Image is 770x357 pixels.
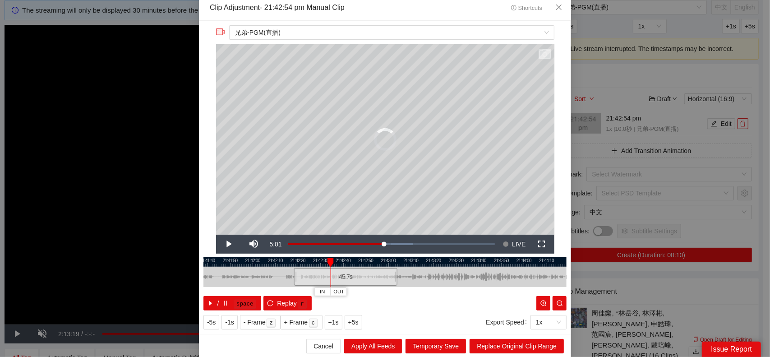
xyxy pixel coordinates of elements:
[240,315,281,329] button: - Framez
[536,315,561,329] span: 1x
[210,3,345,13] div: Clip Adjustment - 21:42:54 pm Manual Clip
[486,315,530,329] label: Export Speed
[328,317,339,327] span: +1s
[511,5,542,11] span: Shortcuts
[221,315,237,329] button: -1s
[325,315,342,329] button: +1s
[281,315,323,329] button: + Framec
[331,287,347,296] button: OUT
[207,317,216,327] span: -5s
[351,341,395,351] span: Apply All Feeds
[320,288,325,296] span: IN
[203,315,219,329] button: -5s
[235,26,549,39] span: 兄弟-PGM(直播)
[540,300,547,307] span: zoom-in
[216,28,225,37] span: video-camera
[244,317,266,327] span: - Frame
[277,298,297,308] span: Replay
[267,319,276,328] kbd: z
[241,235,267,254] button: Mute
[512,235,526,254] span: LIVE
[333,288,344,296] span: OUT
[413,341,459,351] span: Temporary Save
[477,341,557,351] span: Replace Original Clip Range
[314,287,331,296] button: IN
[536,296,550,311] button: zoom-in
[216,44,554,235] div: Video Player
[270,241,282,248] span: 5:01
[225,317,234,327] span: -1s
[207,300,214,307] span: caret-right
[203,296,261,311] button: caret-right/pausespace
[306,339,341,353] button: Cancel
[345,315,362,329] button: +5s
[284,317,308,327] span: + Frame
[511,5,517,11] span: info-circle
[234,300,256,309] kbd: space
[294,268,397,286] div: 45.7 s
[348,317,359,327] span: +5s
[314,341,333,351] span: Cancel
[529,235,554,254] button: Fullscreen
[216,235,241,254] button: Play
[309,319,318,328] kbd: c
[217,298,219,308] span: /
[499,235,529,254] button: Seek to live, currently behind live
[288,243,495,245] div: Progress Bar
[553,296,567,311] button: zoom-out
[406,339,466,353] button: Temporary Save
[470,339,564,353] button: Replace Original Clip Range
[222,300,229,307] span: pause
[555,4,563,11] span: close
[263,296,312,311] button: reloadReplayr
[344,339,402,353] button: Apply All Feeds
[557,300,563,307] span: zoom-out
[267,300,273,307] span: reload
[702,342,761,357] div: Issue Report
[298,300,307,309] kbd: r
